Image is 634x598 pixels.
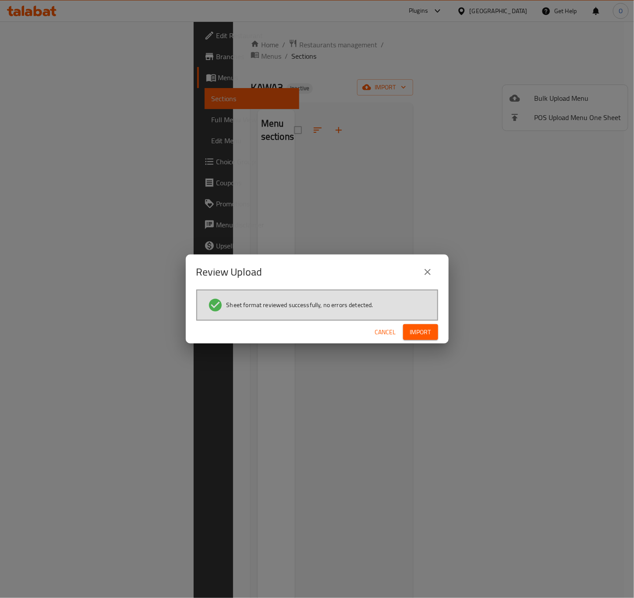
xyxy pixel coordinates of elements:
[417,262,438,283] button: close
[375,327,396,338] span: Cancel
[372,324,400,340] button: Cancel
[227,301,373,309] span: Sheet format reviewed successfully, no errors detected.
[196,265,262,279] h2: Review Upload
[410,327,431,338] span: Import
[403,324,438,340] button: Import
